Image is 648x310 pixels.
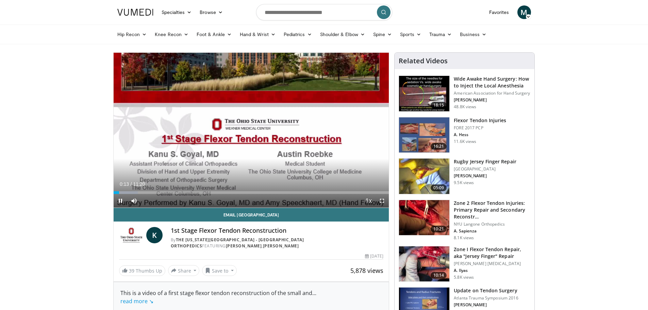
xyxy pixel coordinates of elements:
[454,132,506,137] p: A. Hess
[431,102,447,109] span: 18:15
[168,265,200,276] button: Share
[454,139,476,144] p: 11.6K views
[375,194,389,208] button: Fullscreen
[454,166,516,172] p: [GEOGRAPHIC_DATA]
[146,227,163,243] a: K
[114,191,389,194] div: Progress Bar
[399,246,530,282] a: 10:14 Zone I Flexor Tendon Repair, aka "Jersey Finger" Repair [PERSON_NAME] [MEDICAL_DATA] A. Ily...
[113,28,151,41] a: Hip Recon
[362,194,375,208] button: Playback Rate
[454,97,530,103] p: [PERSON_NAME]
[256,4,392,20] input: Search topics, interventions
[454,235,474,241] p: 8.1K views
[454,125,506,131] p: FORE 2017 PCP
[114,208,389,222] a: Email [GEOGRAPHIC_DATA]
[119,227,144,243] img: The Ohio State University - Wexner Medical Center Orthopedics
[316,28,369,41] a: Shoulder & Elbow
[226,243,262,249] a: [PERSON_NAME]
[120,181,129,187] span: 0:13
[171,237,304,249] a: The [US_STATE][GEOGRAPHIC_DATA] - [GEOGRAPHIC_DATA] Orthopedics
[120,289,382,305] div: This is a video of a first stage flexor tendon reconstruction of the small and
[431,143,447,150] span: 16:21
[454,180,474,185] p: 9.5K views
[431,272,447,279] span: 10:14
[114,53,389,208] video-js: Video Player
[196,5,227,19] a: Browse
[454,76,530,89] h3: Wide Awake Hand Surgery: How to Inject the Local Anesthesia
[454,228,530,234] p: A. Sapienza
[119,265,165,276] a: 39 Thumbs Up
[399,159,449,194] img: 8c27fefa-cd62-4f8e-93ff-934928e829ee.150x105_q85_crop-smart_upscale.jpg
[399,117,449,153] img: 7006d695-e87b-44ca-8282-580cfbaead39.150x105_q85_crop-smart_upscale.jpg
[129,267,134,274] span: 39
[350,266,383,275] span: 5,878 views
[454,295,518,301] p: Atlanta Trauma Symposium 2016
[114,194,127,208] button: Pause
[399,57,448,65] h4: Related Videos
[193,28,236,41] a: Foot & Ankle
[399,117,530,153] a: 16:21 Flexor Tendon Injuries FORE 2017 PCP A. Hess 11.6K views
[399,158,530,194] a: 05:09 Rugby Jersey Finger Repair [GEOGRAPHIC_DATA] [PERSON_NAME] 9.5K views
[151,28,193,41] a: Knee Recon
[369,28,396,41] a: Spine
[454,91,530,96] p: American Association for Hand Surgery
[485,5,513,19] a: Favorites
[399,76,449,111] img: Q2xRg7exoPLTwO8X4xMDoxOjBrO-I4W8_1.150x105_q85_crop-smart_upscale.jpg
[454,261,530,266] p: [PERSON_NAME] [MEDICAL_DATA]
[454,246,530,260] h3: Zone I Flexor Tendon Repair, aka "Jersey Finger" Repair
[454,222,530,227] p: NYU Langone Orthopedics
[399,76,530,112] a: 18:15 Wide Awake Hand Surgery: How to Inject the Local Anesthesia American Association for Hand S...
[454,173,516,179] p: [PERSON_NAME]
[399,200,449,235] img: b15ab5f3-4390-48d4-b275-99626f519c4a.150x105_q85_crop-smart_upscale.jpg
[431,226,447,232] span: 10:21
[171,227,383,234] h4: 1st Stage Flexor Tendon Reconstruction
[157,5,196,19] a: Specialties
[431,184,447,191] span: 05:09
[454,287,518,294] h3: Update on Tendon Surgery
[454,158,516,165] h3: Rugby Jersey Finger Repair
[454,117,506,124] h3: Flexor Tendon Injuries
[127,194,141,208] button: Mute
[120,289,316,305] span: ...
[236,28,280,41] a: Hand & Wrist
[454,104,476,110] p: 48.8K views
[454,268,530,273] p: A. Ilyas
[133,181,145,187] span: 11:20
[454,275,474,280] p: 5.8K views
[280,28,316,41] a: Pediatrics
[202,265,237,276] button: Save to
[131,181,132,187] span: /
[399,200,530,241] a: 10:21 Zone 2 Flexor Tendon Injuries: Primary Repair and Secondary Reconstr… NYU Langone Orthopedi...
[425,28,456,41] a: Trauma
[517,5,531,19] a: M
[120,297,153,305] a: read more ↘
[456,28,491,41] a: Business
[399,246,449,282] img: 0d59ad00-c255-429e-9de8-eb2f74552347.150x105_q85_crop-smart_upscale.jpg
[171,237,383,249] div: By FEATURING ,
[454,200,530,220] h3: Zone 2 Flexor Tendon Injuries: Primary Repair and Secondary Reconstr…
[263,243,299,249] a: [PERSON_NAME]
[396,28,425,41] a: Sports
[454,302,518,308] p: [PERSON_NAME]
[365,253,383,259] div: [DATE]
[117,9,153,16] img: VuMedi Logo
